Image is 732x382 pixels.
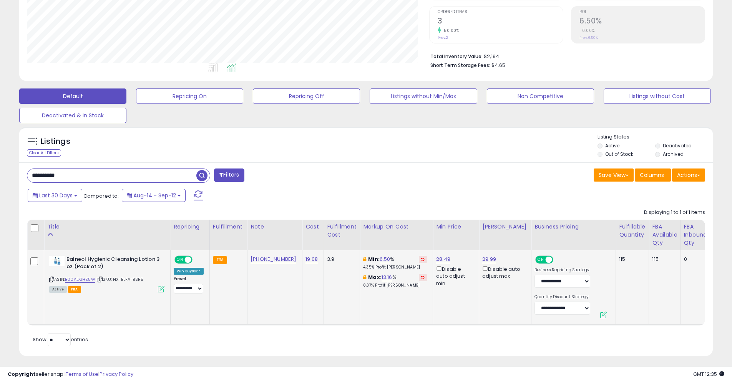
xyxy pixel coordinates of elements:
[693,370,724,378] span: 2025-10-13 12:35 GMT
[49,256,164,292] div: ASIN:
[174,268,204,275] div: Win BuyBox *
[368,255,380,263] b: Min:
[49,286,67,293] span: All listings currently available for purchase on Amazon
[68,286,81,293] span: FBA
[305,223,320,231] div: Cost
[8,370,36,378] strong: Copyright
[33,336,88,343] span: Show: entries
[438,17,563,27] h2: 3
[534,223,612,231] div: Business Pricing
[579,17,705,27] h2: 6.50%
[482,265,525,280] div: Disable auto adjust max
[605,151,633,157] label: Out of Stock
[368,274,382,281] b: Max:
[19,108,126,123] button: Deactivated & In Stock
[27,149,61,157] div: Clear All Filters
[430,62,490,68] b: Short Term Storage Fees:
[579,10,705,14] span: ROI
[251,223,299,231] div: Note
[436,265,473,287] div: Disable auto adjust min
[552,257,564,263] span: OFF
[430,51,699,60] li: $2,194
[251,255,296,263] a: [PHONE_NUMBER]
[213,256,227,264] small: FBA
[191,257,204,263] span: OFF
[39,192,73,199] span: Last 30 Days
[363,223,430,231] div: Markup on Cost
[8,371,133,378] div: seller snap | |
[122,189,186,202] button: Aug-14 - Sep-12
[19,88,126,104] button: Default
[133,192,176,199] span: Aug-14 - Sep-12
[438,10,563,14] span: Ordered Items
[441,28,459,33] small: 50.00%
[604,88,711,104] button: Listings without Cost
[327,256,354,263] div: 3.9
[644,209,705,216] div: Displaying 1 to 1 of 1 items
[594,168,634,182] button: Save View
[579,28,595,33] small: 0.00%
[360,220,433,250] th: The percentage added to the cost of goods (COGS) that forms the calculator for Min & Max prices.
[684,223,707,247] div: FBA inbound Qty
[370,88,477,104] button: Listings without Min/Max
[174,276,204,294] div: Preset:
[100,370,133,378] a: Privacy Policy
[491,62,505,69] span: $4.65
[382,274,392,281] a: 13.16
[66,370,98,378] a: Terms of Use
[663,151,684,157] label: Archived
[363,274,427,288] div: %
[640,171,664,179] span: Columns
[363,283,427,288] p: 8.37% Profit [PERSON_NAME]
[41,136,70,147] h5: Listings
[598,133,713,141] p: Listing States:
[66,256,160,272] b: Balneol Hygienic Cleansing Lotion 3 oz (Pack of 2)
[605,142,619,149] label: Active
[363,265,427,270] p: 4.35% Profit [PERSON_NAME]
[49,256,65,266] img: 31sG36tHuwL._SL40_.jpg
[213,223,244,231] div: Fulfillment
[28,189,82,202] button: Last 30 Days
[579,35,598,40] small: Prev: 6.50%
[174,223,206,231] div: Repricing
[430,53,483,60] b: Total Inventory Value:
[663,142,692,149] label: Deactivated
[652,256,674,263] div: 115
[83,192,119,200] span: Compared to:
[619,223,646,239] div: Fulfillable Quantity
[305,255,318,263] a: 19.08
[380,255,390,263] a: 6.50
[175,257,185,263] span: ON
[47,223,167,231] div: Title
[253,88,360,104] button: Repricing Off
[534,267,590,273] label: Business Repricing Strategy:
[136,88,243,104] button: Repricing On
[534,294,590,300] label: Quantity Discount Strategy:
[363,256,427,270] div: %
[635,168,671,182] button: Columns
[672,168,705,182] button: Actions
[436,255,450,263] a: 28.49
[487,88,594,104] button: Non Competitive
[536,257,546,263] span: ON
[482,255,496,263] a: 29.99
[436,223,476,231] div: Min Price
[684,256,704,263] div: 0
[482,223,528,231] div: [PERSON_NAME]
[96,276,143,282] span: | SKU: HX-ELFA-BSR5
[327,223,357,239] div: Fulfillment Cost
[438,35,448,40] small: Prev: 2
[214,168,244,182] button: Filters
[619,256,643,263] div: 115
[65,276,95,283] a: B00ADSHZ5W
[652,223,677,247] div: FBA Available Qty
